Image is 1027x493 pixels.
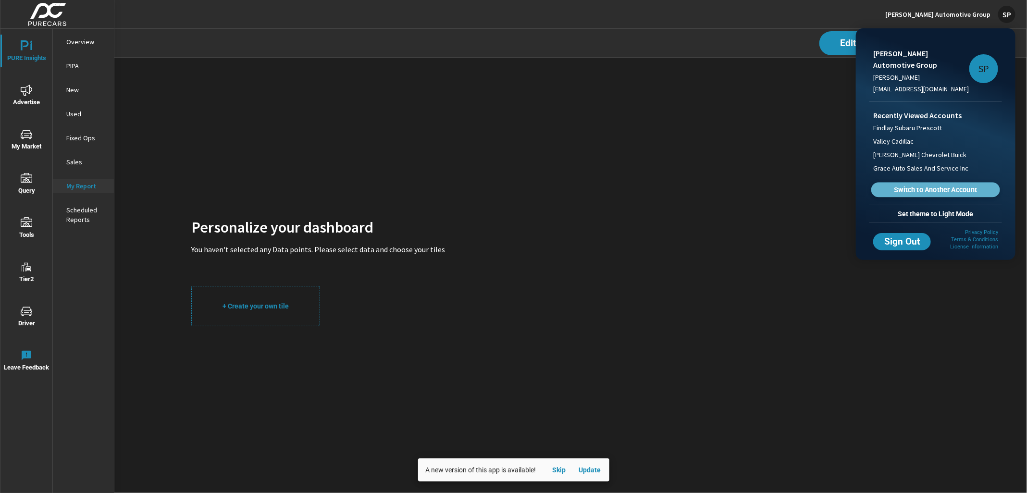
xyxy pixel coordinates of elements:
span: Grace Auto Sales And Service Inc [873,163,968,173]
span: Valley Cadillac [873,136,914,146]
a: Privacy Policy [965,229,998,235]
span: Switch to Another Account [877,185,994,195]
span: [PERSON_NAME] Chevrolet Buick [873,150,966,160]
span: Findlay Subaru Prescott [873,123,942,133]
p: [EMAIL_ADDRESS][DOMAIN_NAME] [873,84,969,94]
div: SP [969,54,998,83]
span: Sign Out [881,237,923,246]
a: Switch to Another Account [871,183,1000,197]
p: [PERSON_NAME] Automotive Group [873,48,969,71]
button: Set theme to Light Mode [869,205,1002,222]
span: Set theme to Light Mode [873,210,998,218]
a: Terms & Conditions [951,236,998,243]
p: [PERSON_NAME] [873,73,969,82]
button: Sign Out [873,233,931,250]
p: Recently Viewed Accounts [873,110,998,121]
a: License Information [950,244,998,250]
